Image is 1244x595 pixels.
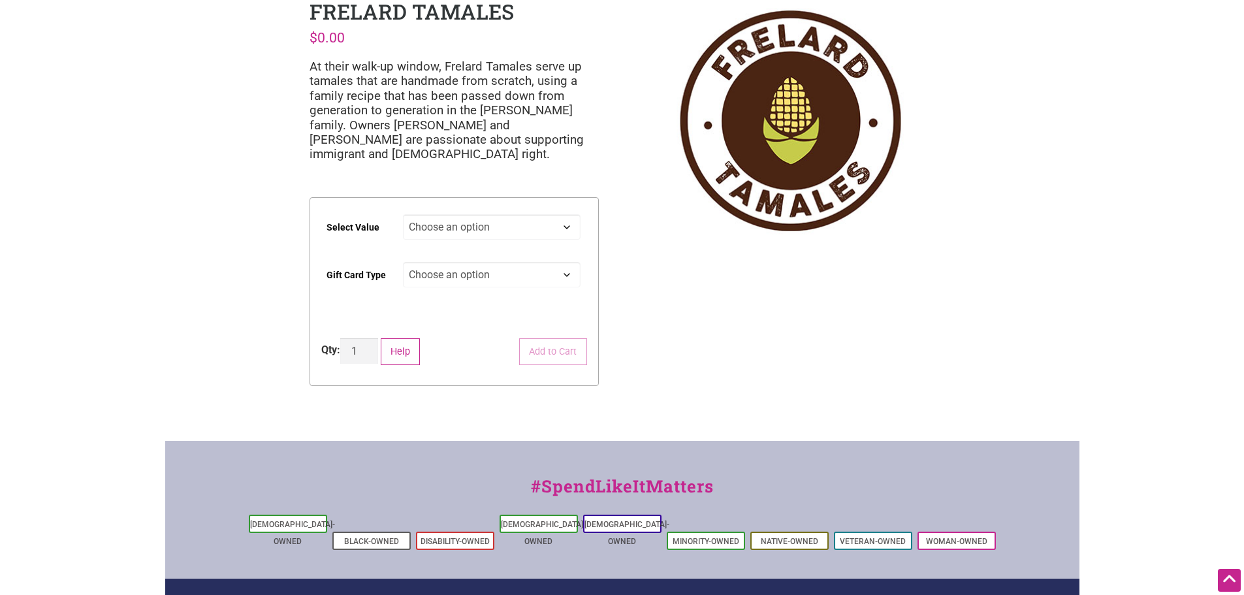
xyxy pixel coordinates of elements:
a: Minority-Owned [673,537,739,546]
p: At their walk-up window, Frelard Tamales serve up tamales that are handmade from scratch, using a... [310,59,599,162]
a: Native-Owned [761,537,818,546]
span: $ [310,29,317,46]
bdi: 0.00 [310,29,345,46]
input: Product quantity [340,338,378,364]
button: Add to Cart [519,338,587,365]
button: Help [381,338,421,365]
div: Scroll Back to Top [1218,569,1241,592]
div: #SpendLikeItMatters [165,474,1079,512]
label: Gift Card Type [327,261,386,290]
label: Select Value [327,213,379,242]
a: [DEMOGRAPHIC_DATA]-Owned [501,520,586,546]
a: [DEMOGRAPHIC_DATA]-Owned [584,520,669,546]
div: Qty: [321,342,340,358]
a: Woman-Owned [926,537,987,546]
a: Disability-Owned [421,537,490,546]
a: Veteran-Owned [840,537,906,546]
a: [DEMOGRAPHIC_DATA]-Owned [250,520,335,546]
a: Black-Owned [344,537,399,546]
